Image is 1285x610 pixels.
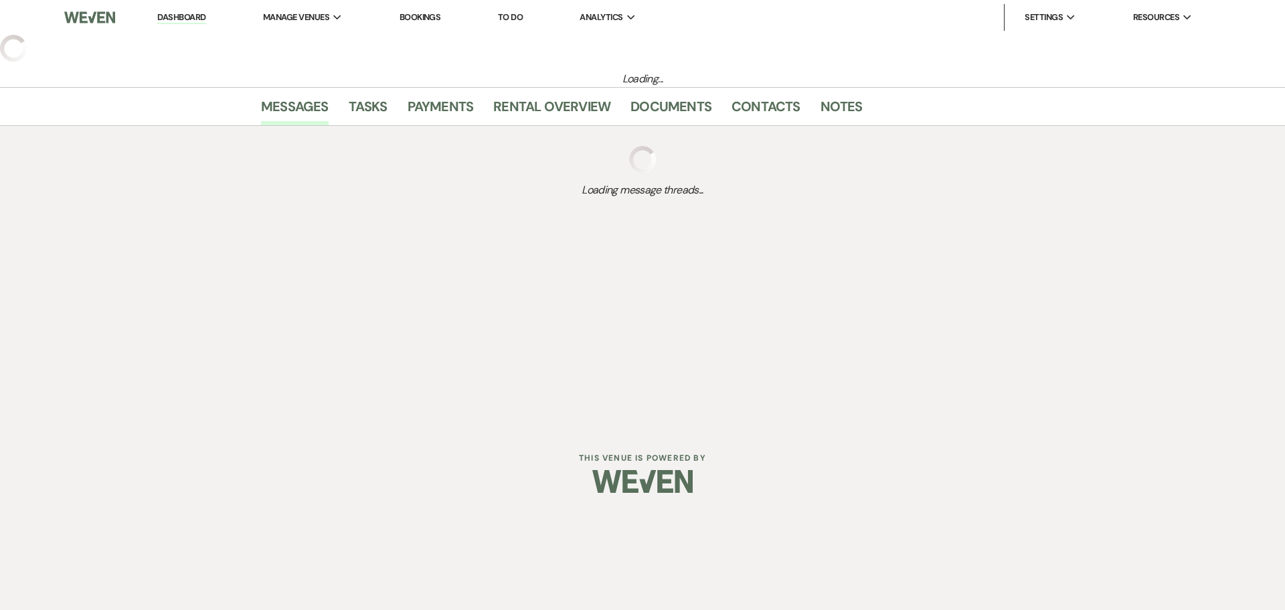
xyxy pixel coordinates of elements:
[629,146,656,173] img: loading spinner
[349,96,388,125] a: Tasks
[498,11,523,23] a: To Do
[263,11,329,24] span: Manage Venues
[732,96,800,125] a: Contacts
[821,96,863,125] a: Notes
[400,11,441,23] a: Bookings
[1025,11,1063,24] span: Settings
[592,458,693,505] img: Weven Logo
[64,3,115,31] img: Weven Logo
[580,11,622,24] span: Analytics
[1133,11,1179,24] span: Resources
[408,96,474,125] a: Payments
[157,11,205,24] a: Dashboard
[493,96,610,125] a: Rental Overview
[261,96,329,125] a: Messages
[630,96,711,125] a: Documents
[261,182,1024,198] span: Loading message threads...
